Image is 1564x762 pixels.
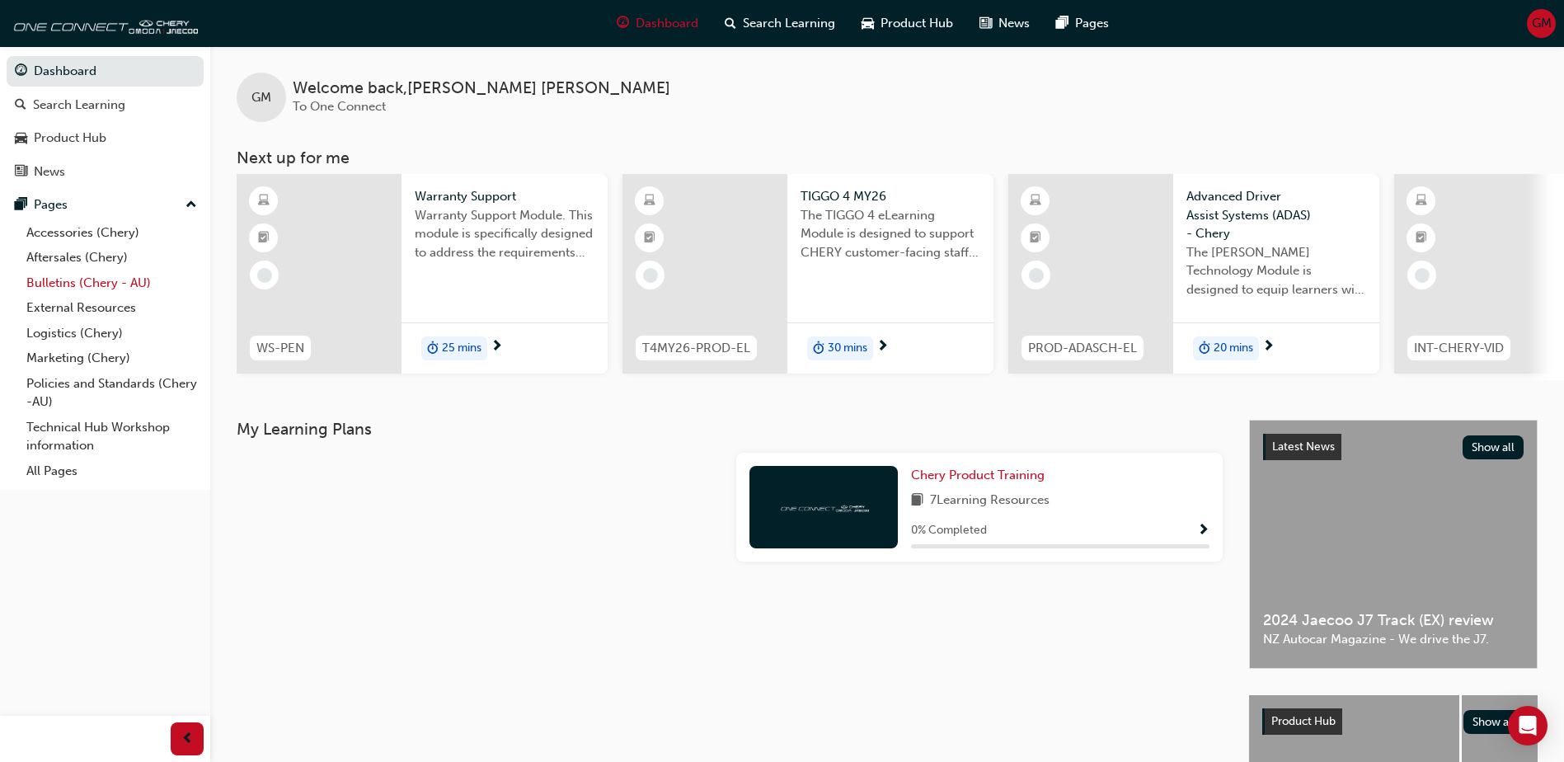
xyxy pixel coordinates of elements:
[7,56,204,87] a: Dashboard
[15,198,27,213] span: pages-icon
[876,340,889,355] span: next-icon
[1197,524,1209,539] span: Show Progress
[20,295,204,321] a: External Resources
[930,491,1050,511] span: 7 Learning Resources
[7,90,204,120] a: Search Learning
[181,729,194,750] span: prev-icon
[801,206,980,262] span: The TIGGO 4 eLearning Module is designed to support CHERY customer-facing staff with the product ...
[15,98,26,113] span: search-icon
[1030,228,1041,249] span: booktick-icon
[862,13,874,34] span: car-icon
[1056,13,1068,34] span: pages-icon
[1249,420,1538,669] a: Latest NewsShow all2024 Jaecoo J7 Track (EX) reviewNZ Autocar Magazine - We drive the J7.
[1186,187,1366,243] span: Advanced Driver Assist Systems (ADAS) - Chery
[881,14,953,33] span: Product Hub
[911,491,923,511] span: book-icon
[1263,611,1524,630] span: 2024 Jaecoo J7 Track (EX) review
[442,339,481,358] span: 25 mins
[644,228,655,249] span: booktick-icon
[186,195,197,216] span: up-icon
[1463,435,1524,459] button: Show all
[712,7,848,40] a: search-iconSearch Learning
[7,53,204,190] button: DashboardSearch LearningProduct HubNews
[20,371,204,415] a: Policies and Standards (Chery -AU)
[1028,339,1137,358] span: PROD-ADASCH-EL
[1029,268,1044,283] span: learningRecordVerb_NONE-icon
[1030,190,1041,212] span: learningResourceType_ELEARNING-icon
[1415,268,1430,283] span: learningRecordVerb_NONE-icon
[20,245,204,270] a: Aftersales (Chery)
[1199,338,1210,360] span: duration-icon
[644,190,655,212] span: learningResourceType_ELEARNING-icon
[848,7,966,40] a: car-iconProduct Hub
[20,270,204,296] a: Bulletins (Chery - AU)
[1416,190,1427,212] span: learningResourceType_ELEARNING-icon
[636,14,698,33] span: Dashboard
[1463,710,1525,734] button: Show all
[604,7,712,40] a: guage-iconDashboard
[251,88,271,107] span: GM
[20,321,204,346] a: Logistics (Chery)
[966,7,1043,40] a: news-iconNews
[34,162,65,181] div: News
[828,339,867,358] span: 30 mins
[20,415,204,459] a: Technical Hub Workshop information
[1262,708,1524,735] a: Product HubShow all
[911,466,1051,485] a: Chery Product Training
[210,148,1564,167] h3: Next up for me
[622,174,993,374] a: T4MY26-PROD-ELTIGGO 4 MY26The TIGGO 4 eLearning Module is designed to support CHERY customer-faci...
[1043,7,1122,40] a: pages-iconPages
[258,190,270,212] span: learningResourceType_ELEARNING-icon
[1263,434,1524,460] a: Latest NewsShow all
[1262,340,1275,355] span: next-icon
[1008,174,1379,374] a: PROD-ADASCH-ELAdvanced Driver Assist Systems (ADAS) - CheryThe [PERSON_NAME] Technology Module is...
[1272,440,1335,454] span: Latest News
[911,468,1045,482] span: Chery Product Training
[1186,243,1366,299] span: The [PERSON_NAME] Technology Module is designed to equip learners with essential knowledge about ...
[237,174,608,374] a: WS-PENWarranty SupportWarranty Support Module. This module is specifically designed to address th...
[34,195,68,214] div: Pages
[15,64,27,79] span: guage-icon
[979,13,992,34] span: news-icon
[8,7,198,40] img: oneconnect
[813,338,824,360] span: duration-icon
[256,339,304,358] span: WS-PEN
[617,13,629,34] span: guage-icon
[1271,714,1336,728] span: Product Hub
[1197,520,1209,541] button: Show Progress
[7,190,204,220] button: Pages
[237,420,1223,439] h3: My Learning Plans
[643,268,658,283] span: learningRecordVerb_NONE-icon
[1532,14,1552,33] span: GM
[293,79,670,98] span: Welcome back , [PERSON_NAME] [PERSON_NAME]
[415,206,594,262] span: Warranty Support Module. This module is specifically designed to address the requirements and pro...
[258,228,270,249] span: booktick-icon
[293,99,386,114] span: To One Connect
[257,268,272,283] span: learningRecordVerb_NONE-icon
[778,499,869,515] img: oneconnect
[1508,706,1548,746] div: Open Intercom Messenger
[1263,630,1524,649] span: NZ Autocar Magazine - We drive the J7.
[20,346,204,371] a: Marketing (Chery)
[20,459,204,484] a: All Pages
[15,165,27,180] span: news-icon
[998,14,1030,33] span: News
[7,157,204,187] a: News
[33,96,125,115] div: Search Learning
[911,521,987,540] span: 0 % Completed
[415,187,594,206] span: Warranty Support
[642,339,750,358] span: T4MY26-PROD-EL
[1214,339,1253,358] span: 20 mins
[1416,228,1427,249] span: booktick-icon
[7,123,204,153] a: Product Hub
[491,340,503,355] span: next-icon
[1075,14,1109,33] span: Pages
[15,131,27,146] span: car-icon
[34,129,106,148] div: Product Hub
[1527,9,1556,38] button: GM
[1414,339,1504,358] span: INT-CHERY-VID
[427,338,439,360] span: duration-icon
[801,187,980,206] span: TIGGO 4 MY26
